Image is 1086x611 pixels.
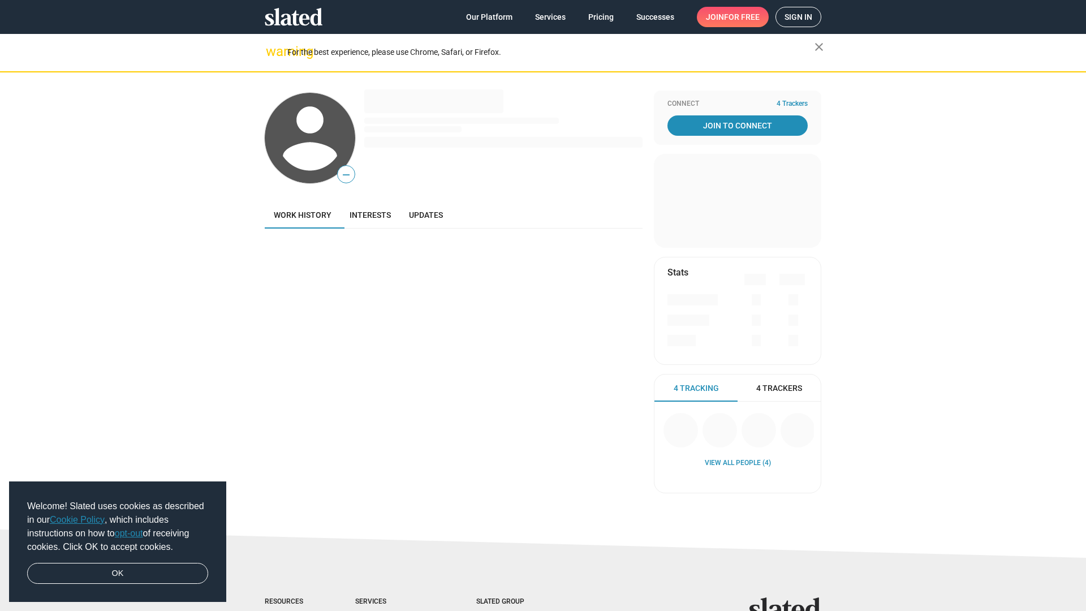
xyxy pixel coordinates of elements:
span: Sign in [785,7,812,27]
div: For the best experience, please use Chrome, Safari, or Firefox. [287,45,815,60]
div: Slated Group [476,597,553,606]
mat-icon: close [812,40,826,54]
mat-icon: warning [266,45,279,58]
span: Join To Connect [670,115,805,136]
a: opt-out [115,528,143,538]
a: Work history [265,201,341,229]
span: for free [724,7,760,27]
div: Resources [265,597,310,606]
mat-card-title: Stats [667,266,688,278]
span: Successes [636,7,674,27]
a: Services [526,7,575,27]
span: Join [706,7,760,27]
a: Interests [341,201,400,229]
span: Welcome! Slated uses cookies as described in our , which includes instructions on how to of recei... [27,500,208,554]
div: Connect [667,100,808,109]
span: 4 Trackers [777,100,808,109]
span: Pricing [588,7,614,27]
a: dismiss cookie message [27,563,208,584]
a: Joinfor free [697,7,769,27]
span: Work history [274,210,331,220]
span: 4 Trackers [756,383,802,394]
a: Our Platform [457,7,522,27]
span: 4 Tracking [674,383,719,394]
a: Join To Connect [667,115,808,136]
div: cookieconsent [9,481,226,603]
a: Successes [627,7,683,27]
span: Our Platform [466,7,512,27]
a: Pricing [579,7,623,27]
div: Services [355,597,431,606]
a: Updates [400,201,452,229]
span: Interests [350,210,391,220]
span: — [338,167,355,182]
span: Updates [409,210,443,220]
a: Cookie Policy [50,515,105,524]
span: Services [535,7,566,27]
a: View all People (4) [705,459,771,468]
a: Sign in [775,7,821,27]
